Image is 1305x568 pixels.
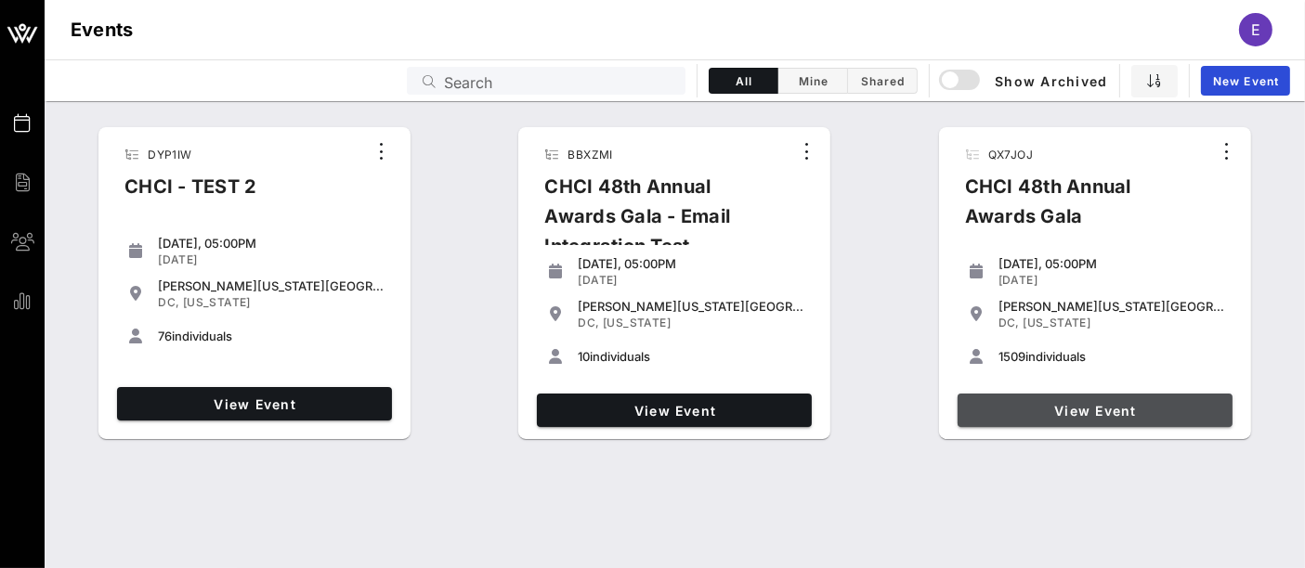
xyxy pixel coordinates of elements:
[158,329,172,343] span: 76
[965,403,1225,419] span: View Event
[942,70,1107,92] span: Show Archived
[1251,20,1260,39] span: E
[117,387,392,420] a: View Event
[158,236,385,251] div: [DATE], 05:00PM
[790,74,836,88] span: Mine
[578,316,599,329] span: DC,
[998,299,1225,314] div: [PERSON_NAME][US_STATE][GEOGRAPHIC_DATA]
[1212,74,1279,88] span: New Event
[998,349,1025,364] span: 1509
[158,329,385,343] div: individuals
[998,349,1225,364] div: individuals
[148,148,191,161] span: DYP1IW
[778,68,848,94] button: Mine
[1239,13,1272,46] div: E
[998,273,1225,288] div: [DATE]
[578,273,804,288] div: [DATE]
[859,74,906,88] span: Shared
[124,396,385,412] span: View Event
[183,295,251,309] span: [US_STATE]
[537,394,812,427] a: View Event
[721,74,766,88] span: All
[603,316,671,329] span: [US_STATE]
[110,172,271,216] div: CHCI - TEST 2
[848,68,918,94] button: Shared
[950,172,1212,246] div: CHCI 48th Annual Awards Gala
[578,349,804,364] div: individuals
[71,15,134,45] h1: Events
[158,252,385,267] div: [DATE]
[1201,66,1290,96] a: New Event
[578,256,804,271] div: [DATE], 05:00PM
[529,172,791,276] div: CHCI 48th Annual Awards Gala - Email Integration Test
[158,278,385,293] div: [PERSON_NAME][US_STATE][GEOGRAPHIC_DATA]
[998,316,1020,329] span: DC,
[578,349,590,364] span: 10
[709,68,778,94] button: All
[941,64,1108,97] button: Show Archived
[998,256,1225,271] div: [DATE], 05:00PM
[988,148,1033,161] span: QX7JOJ
[158,295,179,309] span: DC,
[1023,316,1090,329] span: [US_STATE]
[568,148,612,161] span: BBXZMI
[544,403,804,419] span: View Event
[958,394,1233,427] a: View Event
[578,299,804,314] div: [PERSON_NAME][US_STATE][GEOGRAPHIC_DATA]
